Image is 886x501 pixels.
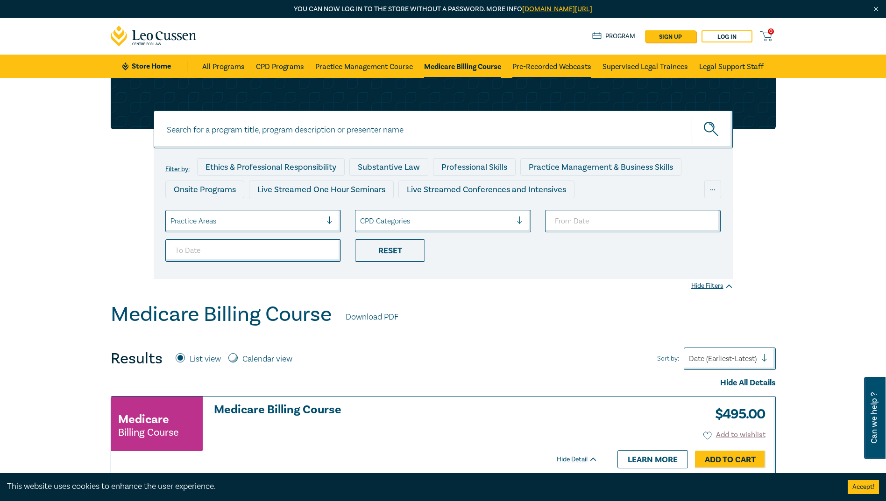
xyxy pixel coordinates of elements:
[704,181,721,198] div: ...
[315,55,413,78] a: Practice Management Course
[249,181,394,198] div: Live Streamed One Hour Seminars
[202,55,245,78] a: All Programs
[424,55,501,78] a: Medicare Billing Course
[433,158,516,176] div: Professional Skills
[617,450,688,468] a: Learn more
[111,349,163,368] h4: Results
[111,302,332,327] h1: Medicare Billing Course
[702,30,752,42] a: Log in
[602,55,688,78] a: Supervised Legal Trainees
[242,353,292,365] label: Calendar view
[768,28,774,35] span: 0
[545,210,721,232] input: From Date
[256,55,304,78] a: CPD Programs
[197,158,345,176] div: Ethics & Professional Responsibility
[111,377,776,389] div: Hide All Details
[7,480,834,493] div: This website uses cookies to enhance the user experience.
[522,5,592,14] a: [DOMAIN_NAME][URL]
[154,111,733,148] input: Search for a program title, program description or presenter name
[872,5,880,13] img: Close
[848,480,879,494] button: Accept cookies
[870,383,879,453] span: Can we help ?
[190,353,221,365] label: List view
[520,158,681,176] div: Practice Management & Business Skills
[214,404,598,416] a: Medicare Billing Course
[645,30,696,42] a: sign up
[703,430,766,440] button: Add to wishlist
[592,31,636,42] a: Program
[165,239,341,262] input: To Date
[170,216,172,226] input: select
[699,55,764,78] a: Legal Support Staff
[355,239,425,262] div: Reset
[118,428,179,437] small: Billing Course
[165,166,190,173] label: Filter by:
[537,203,623,221] div: National Programs
[318,203,425,221] div: Pre-Recorded Webcasts
[165,181,244,198] div: Onsite Programs
[111,4,776,14] p: You can now log in to the store without a password. More info
[512,55,591,78] a: Pre-Recorded Webcasts
[165,203,313,221] div: Live Streamed Practical Workshops
[708,404,766,425] h3: $ 495.00
[398,181,574,198] div: Live Streamed Conferences and Intensives
[430,203,532,221] div: 10 CPD Point Packages
[657,354,679,364] span: Sort by:
[346,311,398,323] a: Download PDF
[349,158,428,176] div: Substantive Law
[691,281,733,291] div: Hide Filters
[557,455,608,464] div: Hide Detail
[360,216,362,226] input: select
[695,451,766,468] a: Add to Cart
[122,61,187,71] a: Store Home
[689,354,691,364] input: Sort by
[118,411,169,428] h3: Medicare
